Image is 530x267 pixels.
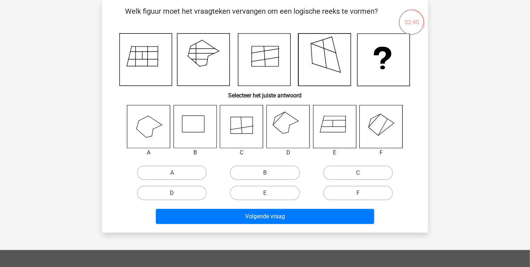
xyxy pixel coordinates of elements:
div: C [214,148,269,157]
label: A [137,166,207,180]
h6: Selecteer het juiste antwoord [114,86,416,99]
div: A [121,148,176,157]
label: F [323,186,393,200]
label: C [323,166,393,180]
p: Welk figuur moet het vraagteken vervangen om een logische reeks te vormen? [114,6,389,27]
button: Volgende vraag [156,209,375,224]
label: E [230,186,300,200]
div: D [261,148,316,157]
div: F [354,148,409,157]
div: B [168,148,223,157]
div: 02:40 [398,9,425,27]
label: D [137,186,207,200]
div: E [308,148,362,157]
label: B [230,166,300,180]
